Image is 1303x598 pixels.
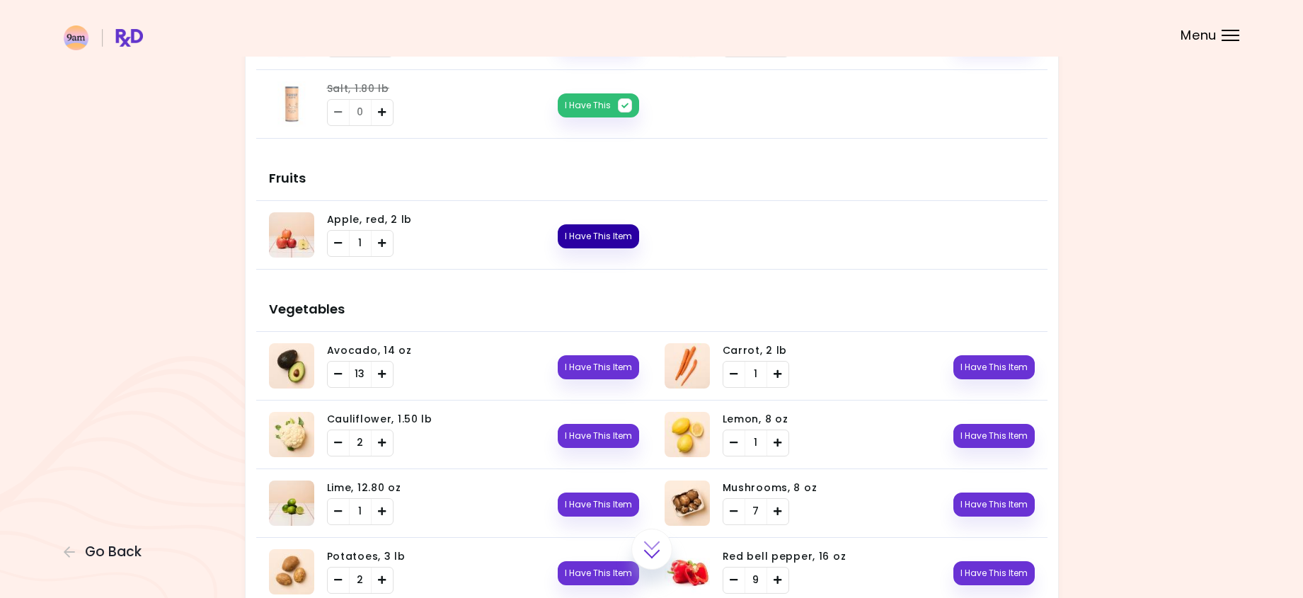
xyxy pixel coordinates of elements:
button: I Have This Item [953,355,1035,379]
span: 7 [752,505,759,519]
span: Carrot, 2 lb [723,343,788,357]
span: 1 [358,505,362,519]
div: Add [767,430,788,456]
div: Add [372,568,393,593]
button: I Have This Item [558,224,639,248]
span: Menu [1181,29,1217,42]
div: Remove [328,430,349,456]
button: I Have This Item [558,424,639,448]
span: 2 [357,573,364,587]
div: Remove [723,568,745,593]
div: Remove [328,499,349,524]
div: Add [372,362,393,387]
span: 1 [358,236,362,251]
button: I Have This Item [953,493,1035,517]
button: I Have This Item [953,561,1035,585]
span: 13 [355,367,365,381]
span: Avocado, 14 oz [327,343,412,357]
button: I Have This Item [558,561,639,585]
div: Add [767,568,788,593]
span: 1 [754,367,758,381]
div: Add [372,499,393,524]
div: Remove [328,362,349,387]
div: Add [372,100,393,125]
span: 2 [357,436,364,450]
div: Add [767,499,788,524]
div: Remove [723,362,745,387]
div: Remove [328,100,349,125]
img: RxDiet [64,25,143,50]
span: Apple, red, 2 lb [327,212,413,226]
div: Add [372,430,393,456]
div: Remove [723,499,745,524]
button: I Have This Item [953,424,1035,448]
button: I Have This Item [558,493,639,517]
div: Remove [328,568,349,593]
div: Remove [328,231,349,256]
div: Add [372,231,393,256]
span: Red bell pepper, 16 oz [723,549,846,563]
span: 9 [752,573,759,587]
button: I Have This [558,93,639,117]
span: Lime, 12.80 oz [327,481,401,495]
span: 1 [754,436,758,450]
h3: Vegetables [256,275,1047,332]
button: Go Back [64,544,149,560]
span: Potatoes, 3 lb [327,549,406,563]
div: Add [767,362,788,387]
span: Lemon, 8 oz [723,412,788,426]
span: Cauliflower, 1.50 lb [327,412,432,426]
h3: Fruits [256,144,1047,201]
span: Mushrooms, 8 oz [723,481,817,495]
span: 0 [357,105,364,120]
span: Salt, 1.80 lb [327,81,389,96]
div: Remove [723,430,745,456]
span: Go Back [85,544,142,560]
button: I Have This Item [558,355,639,379]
